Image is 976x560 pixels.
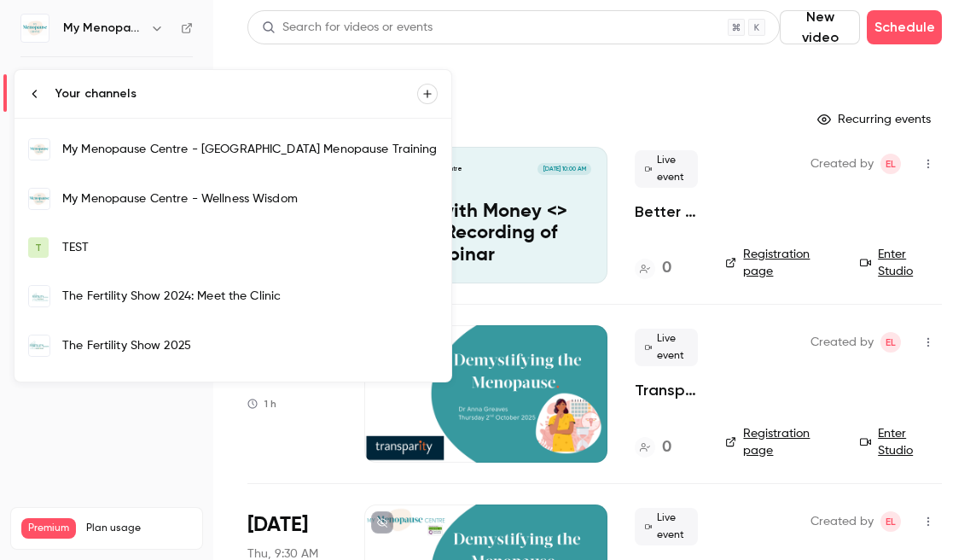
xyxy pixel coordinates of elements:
img: The Fertility Show 2024: Meet the Clinic [29,286,49,306]
div: The Fertility Show 2024: Meet the Clinic [62,288,438,305]
span: T [35,240,42,255]
div: My Menopause Centre - [GEOGRAPHIC_DATA] Menopause Training [62,141,438,158]
img: My Menopause Centre - Indonesia Menopause Training [29,139,49,160]
div: My Menopause Centre - Wellness Wisdom [62,190,438,207]
img: The Fertility Show 2025 [29,335,49,356]
div: The Fertility Show 2025 [62,337,438,354]
div: TEST [62,239,438,256]
div: Your channels [55,85,417,102]
img: My Menopause Centre - Wellness Wisdom [29,189,49,209]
